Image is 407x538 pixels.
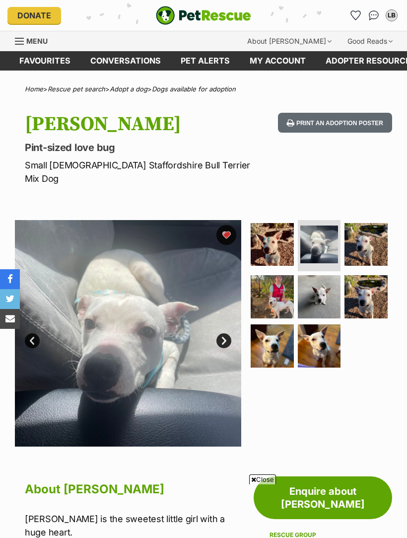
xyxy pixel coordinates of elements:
[216,333,231,348] a: Next
[26,37,48,45] span: Menu
[156,6,251,25] img: logo-e224e6f780fb5917bec1dbf3a21bbac754714ae5b6737aabdf751b685950b380.svg
[25,333,40,348] a: Prev
[25,158,251,185] p: Small [DEMOGRAPHIC_DATA] Staffordshire Bull Terrier Mix Dog
[278,113,392,133] button: Print an adoption poster
[387,10,397,20] div: LB
[298,275,341,318] img: Photo of Maggie
[25,478,241,500] h2: About [PERSON_NAME]
[298,324,341,368] img: Photo of Maggie
[15,220,241,447] img: Photo of Maggie
[249,474,276,484] span: Close
[80,51,171,71] a: conversations
[25,85,43,93] a: Home
[9,51,80,71] a: Favourites
[25,141,251,154] p: Pint-sized love bug
[7,7,61,24] a: Donate
[25,113,251,136] h1: [PERSON_NAME]
[340,31,400,51] div: Good Reads
[240,51,316,71] a: My account
[300,226,339,264] img: Photo of Maggie
[110,85,147,93] a: Adopt a dog
[240,31,339,51] div: About [PERSON_NAME]
[23,488,384,533] iframe: Advertisement
[348,7,400,23] ul: Account quick links
[251,223,294,266] img: Photo of Maggie
[156,6,251,25] a: PetRescue
[15,31,55,49] a: Menu
[366,7,382,23] a: Conversations
[254,476,392,519] a: Enquire about [PERSON_NAME]
[344,223,388,266] img: Photo of Maggie
[384,7,400,23] button: My account
[171,51,240,71] a: Pet alerts
[48,85,105,93] a: Rescue pet search
[369,10,379,20] img: chat-41dd97257d64d25036548639549fe6c8038ab92f7586957e7f3b1b290dea8141.svg
[344,275,388,318] img: Photo of Maggie
[251,275,294,318] img: Photo of Maggie
[348,7,364,23] a: Favourites
[152,85,236,93] a: Dogs available for adoption
[216,225,236,245] button: favourite
[251,324,294,368] img: Photo of Maggie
